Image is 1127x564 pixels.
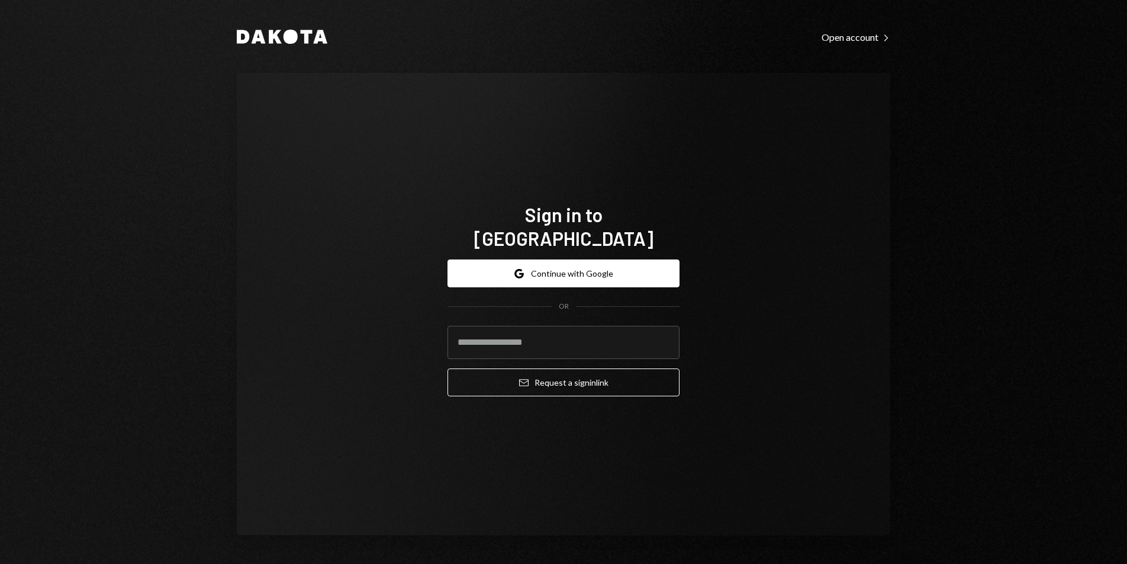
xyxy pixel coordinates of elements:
[822,31,890,43] div: Open account
[559,302,569,312] div: OR
[822,30,890,43] a: Open account
[447,368,680,396] button: Request a signinlink
[447,203,680,250] h1: Sign in to [GEOGRAPHIC_DATA]
[447,259,680,287] button: Continue with Google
